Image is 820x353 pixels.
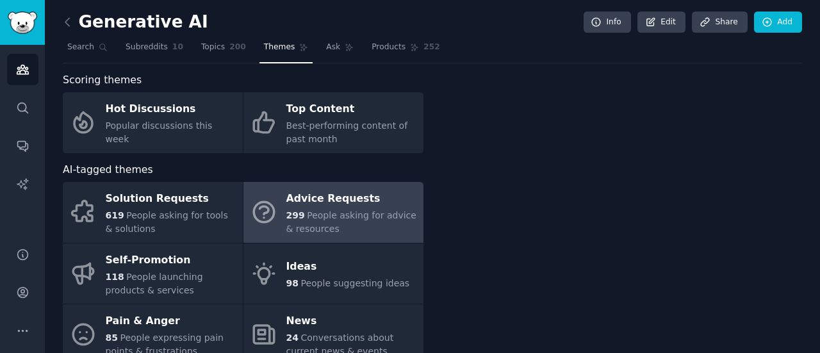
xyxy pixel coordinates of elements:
a: Topics200 [197,37,250,63]
span: People asking for advice & resources [286,210,416,234]
span: Subreddits [126,42,168,53]
div: Solution Requests [106,189,236,209]
a: Products252 [367,37,444,63]
a: Search [63,37,112,63]
span: Ask [326,42,340,53]
span: 118 [106,272,124,282]
span: 619 [106,210,124,220]
a: Share [692,12,747,33]
span: 98 [286,278,299,288]
div: Self-Promotion [106,250,236,270]
a: Themes [259,37,313,63]
span: AI-tagged themes [63,162,153,178]
span: 299 [286,210,305,220]
span: 252 [423,42,440,53]
a: Ask [322,37,358,63]
div: Advice Requests [286,189,417,209]
a: Self-Promotion118People launching products & services [63,243,243,304]
a: Add [754,12,802,33]
span: Popular discussions this week [106,120,213,144]
div: News [286,311,417,332]
span: People asking for tools & solutions [106,210,228,234]
span: Products [372,42,406,53]
span: People launching products & services [106,272,203,295]
a: Subreddits10 [121,37,188,63]
a: Edit [637,12,685,33]
div: Ideas [286,257,410,277]
a: Ideas98People suggesting ideas [243,243,423,304]
span: 24 [286,332,299,343]
a: Advice Requests299People asking for advice & resources [243,182,423,243]
a: Solution Requests619People asking for tools & solutions [63,182,243,243]
img: GummySearch logo [8,12,37,34]
span: Themes [264,42,295,53]
span: Topics [201,42,225,53]
span: People suggesting ideas [300,278,409,288]
h2: Generative AI [63,12,208,33]
div: Hot Discussions [106,99,236,120]
span: Search [67,42,94,53]
span: 85 [106,332,118,343]
div: Pain & Anger [106,311,236,332]
span: 200 [229,42,246,53]
span: 10 [172,42,183,53]
span: Scoring themes [63,72,142,88]
a: Info [584,12,631,33]
a: Top ContentBest-performing content of past month [243,92,423,153]
div: Top Content [286,99,417,120]
a: Hot DiscussionsPopular discussions this week [63,92,243,153]
span: Best-performing content of past month [286,120,408,144]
